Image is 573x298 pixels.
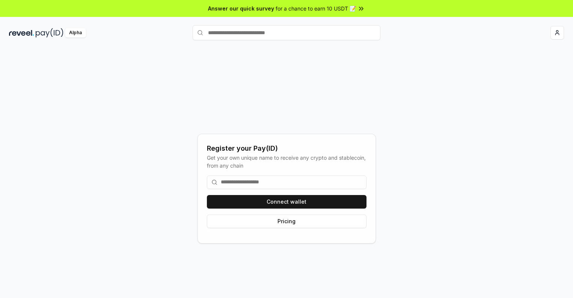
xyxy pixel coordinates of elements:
span: Answer our quick survey [208,5,274,12]
img: pay_id [36,28,63,38]
div: Alpha [65,28,86,38]
div: Get your own unique name to receive any crypto and stablecoin, from any chain [207,154,366,169]
div: Register your Pay(ID) [207,143,366,154]
button: Connect wallet [207,195,366,209]
button: Pricing [207,215,366,228]
span: for a chance to earn 10 USDT 📝 [276,5,356,12]
img: reveel_dark [9,28,34,38]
